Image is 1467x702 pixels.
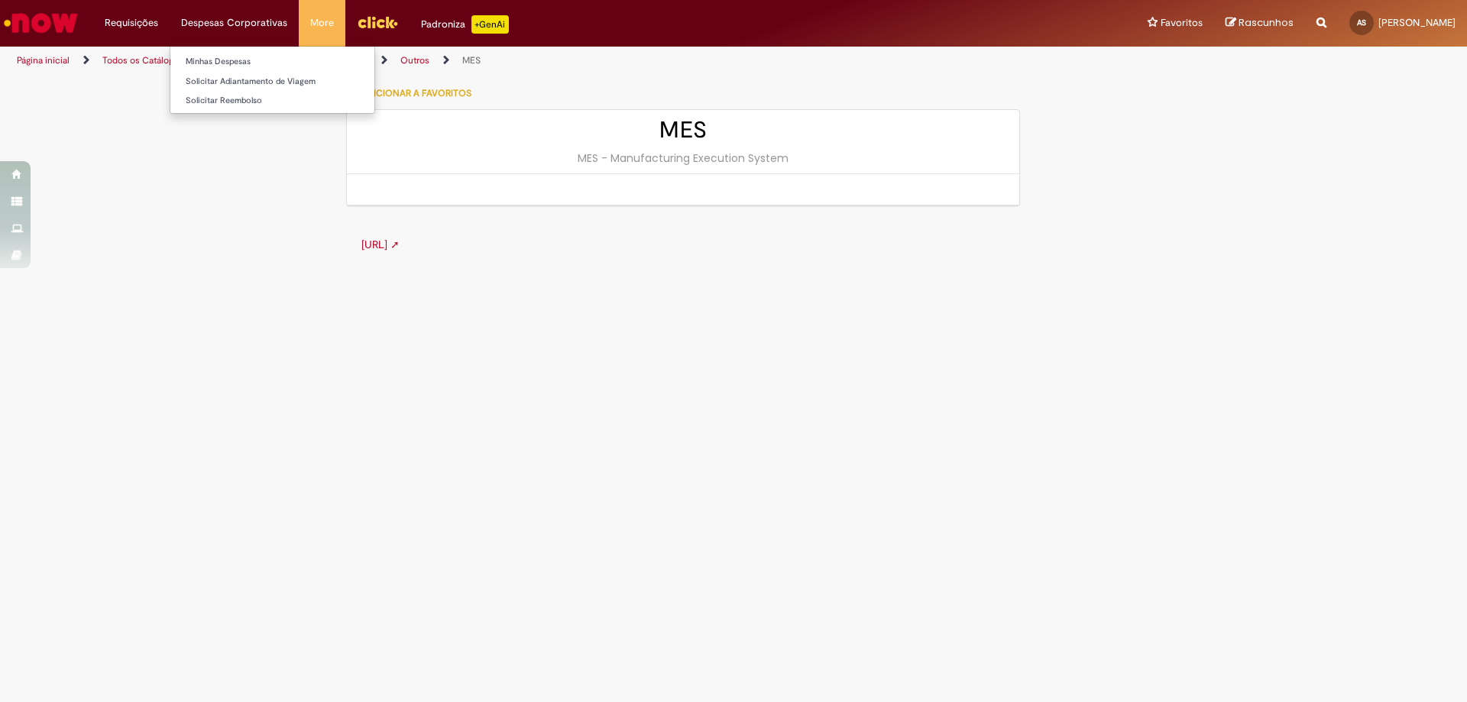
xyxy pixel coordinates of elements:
span: Favoritos [1161,15,1203,31]
a: [URL] ➚ [361,238,400,251]
a: Solicitar Adiantamento de Viagem [170,73,374,90]
img: ServiceNow [2,8,80,38]
span: Despesas Corporativas [181,15,287,31]
img: click_logo_yellow_360x200.png [357,11,398,34]
span: AS [1357,18,1366,27]
a: Rascunhos [1226,16,1294,31]
ul: Trilhas de página [11,47,967,75]
button: Adicionar a Favoritos [346,77,480,109]
a: Página inicial [17,54,70,66]
p: +GenAi [471,15,509,34]
div: Padroniza [421,15,509,34]
a: Minhas Despesas [170,53,374,70]
a: MES [462,54,481,66]
div: MES - Manufacturing Execution System [362,150,1004,166]
a: Outros [400,54,429,66]
ul: Despesas Corporativas [170,46,375,114]
span: Adicionar a Favoritos [361,87,471,99]
a: Solicitar Reembolso [170,92,374,109]
a: Todos os Catálogos [102,54,183,66]
span: Rascunhos [1239,15,1294,30]
span: [PERSON_NAME] [1378,16,1456,29]
h2: MES [362,118,1004,143]
span: More [310,15,334,31]
span: Requisições [105,15,158,31]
